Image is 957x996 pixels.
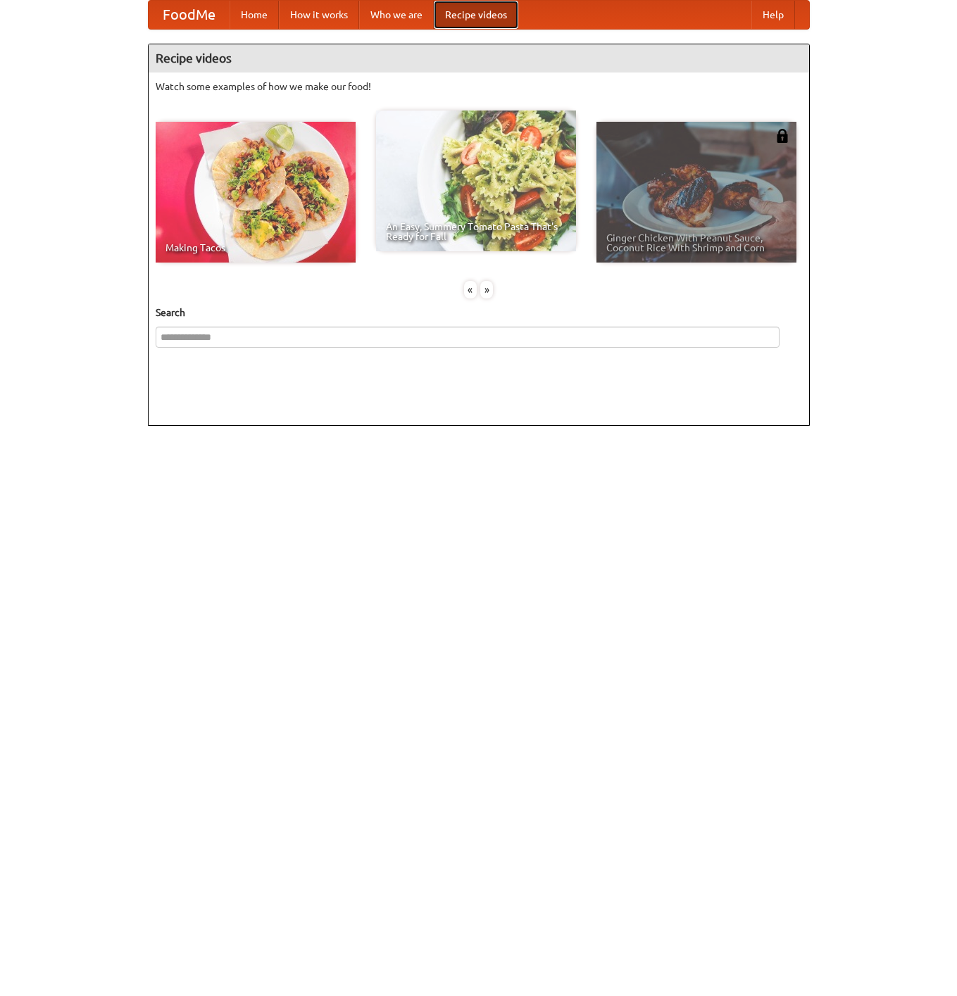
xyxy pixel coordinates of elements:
h4: Recipe videos [149,44,809,73]
span: Making Tacos [165,243,346,253]
img: 483408.png [775,129,789,143]
a: Home [230,1,279,29]
a: An Easy, Summery Tomato Pasta That's Ready for Fall [376,111,576,251]
a: Who we are [359,1,434,29]
a: Help [751,1,795,29]
a: How it works [279,1,359,29]
a: Recipe videos [434,1,518,29]
a: FoodMe [149,1,230,29]
p: Watch some examples of how we make our food! [156,80,802,94]
h5: Search [156,305,802,320]
div: » [480,281,493,298]
a: Making Tacos [156,122,356,263]
div: « [464,281,477,298]
span: An Easy, Summery Tomato Pasta That's Ready for Fall [386,222,566,241]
